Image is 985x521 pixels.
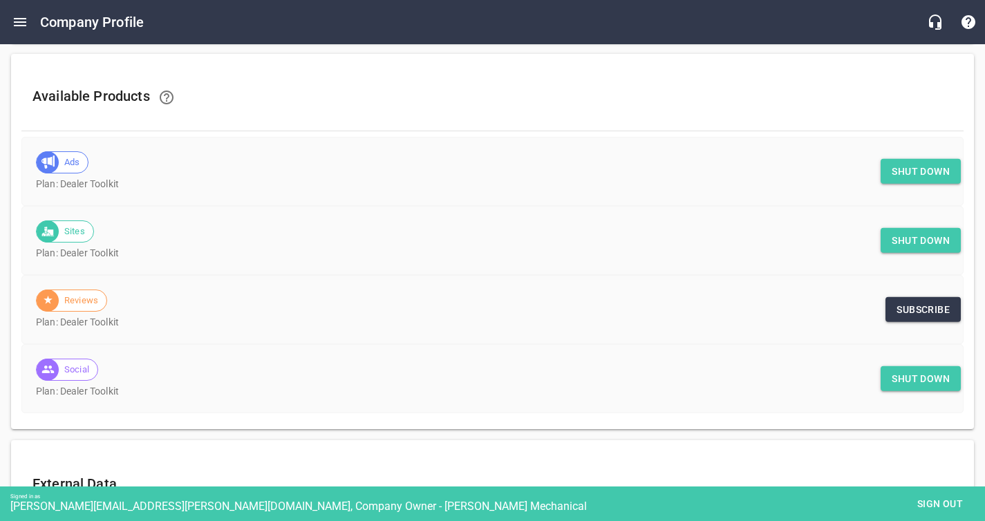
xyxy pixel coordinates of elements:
[36,290,107,312] div: Reviews
[56,155,88,169] span: Ads
[892,163,950,180] span: Shut down
[56,363,97,377] span: Social
[881,366,961,392] button: Shut down
[881,228,961,254] button: Shut down
[906,491,975,517] button: Sign out
[36,315,938,330] p: Plan: Dealer Toolkit
[36,246,938,260] p: Plan: Dealer Toolkit
[56,294,106,307] span: Reviews
[36,384,938,399] p: Plan: Dealer Toolkit
[911,495,969,513] span: Sign out
[150,81,183,114] a: Learn how to upgrade and downgrade your Products
[897,301,950,319] span: Subscribe
[952,6,985,39] button: Support Portal
[32,473,953,495] h6: External Data
[885,297,961,323] a: Subscribe
[56,225,93,238] span: Sites
[919,6,952,39] button: Live Chat
[10,500,985,513] div: [PERSON_NAME][EMAIL_ADDRESS][PERSON_NAME][DOMAIN_NAME], Company Owner - [PERSON_NAME] Mechanical
[40,11,144,33] h6: Company Profile
[32,81,953,114] h6: Available Products
[36,177,938,191] p: Plan: Dealer Toolkit
[3,6,37,39] button: Open drawer
[892,232,950,249] span: Shut down
[892,370,950,388] span: Shut down
[36,359,98,381] div: Social
[881,159,961,184] button: Shut down
[36,151,88,173] div: Ads
[10,493,985,500] div: Signed in as
[36,220,94,243] div: Sites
